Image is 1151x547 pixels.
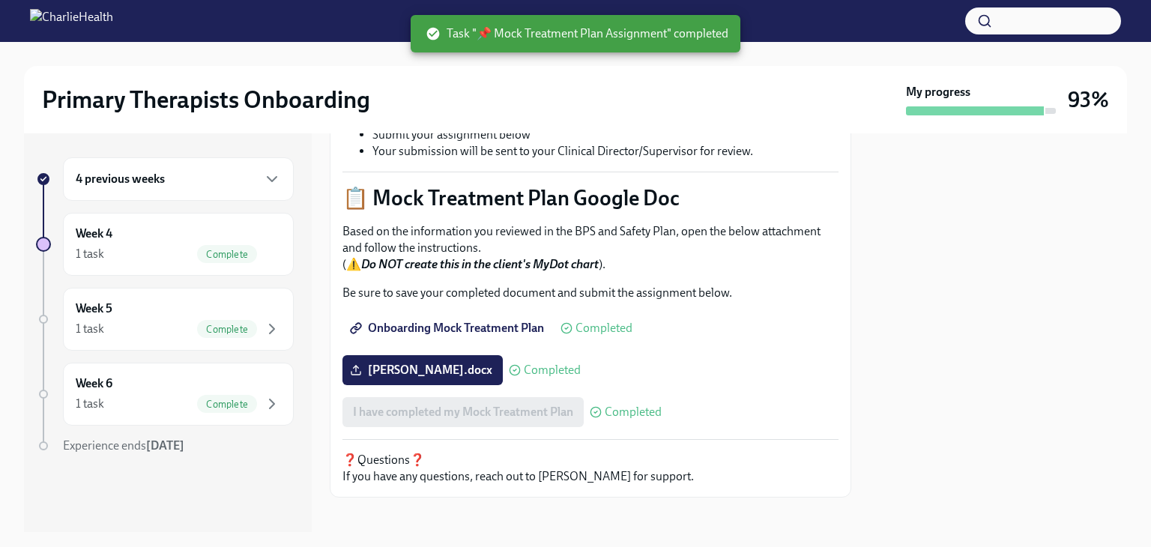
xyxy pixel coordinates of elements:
h3: 93% [1068,86,1109,113]
h6: Week 4 [76,226,112,242]
span: Complete [197,324,257,335]
li: Your submission will be sent to your Clinical Director/Supervisor for review. [372,143,839,160]
p: 📋 Mock Treatment Plan Google Doc [342,184,839,211]
a: Week 41 taskComplete [36,213,294,276]
strong: [DATE] [146,438,184,453]
a: Week 51 taskComplete [36,288,294,351]
h2: Primary Therapists Onboarding [42,85,370,115]
span: Onboarding Mock Treatment Plan [353,321,544,336]
strong: My progress [906,84,970,100]
strong: Do NOT create this in the client's MyDot chart [361,257,599,271]
span: Completed [605,406,662,418]
p: Be sure to save your completed document and submit the assignment below. [342,285,839,301]
span: Completed [575,322,632,334]
h6: 4 previous weeks [76,171,165,187]
a: Onboarding Mock Treatment Plan [342,313,555,343]
span: Completed [524,364,581,376]
span: Experience ends [63,438,184,453]
h6: Week 6 [76,375,112,392]
div: 1 task [76,246,104,262]
div: 1 task [76,321,104,337]
img: CharlieHealth [30,9,113,33]
div: 1 task [76,396,104,412]
h6: Week 5 [76,300,112,317]
span: Complete [197,249,257,260]
a: Week 61 taskComplete [36,363,294,426]
span: Complete [197,399,257,410]
span: [PERSON_NAME].docx [353,363,492,378]
li: Submit your assignment below [372,127,839,143]
span: Task "📌 Mock Treatment Plan Assignment" completed [426,25,728,42]
p: ❓Questions❓ If you have any questions, reach out to [PERSON_NAME] for support. [342,452,839,485]
div: 4 previous weeks [63,157,294,201]
p: Based on the information you reviewed in the BPS and Safety Plan, open the below attachment and f... [342,223,839,273]
label: [PERSON_NAME].docx [342,355,503,385]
